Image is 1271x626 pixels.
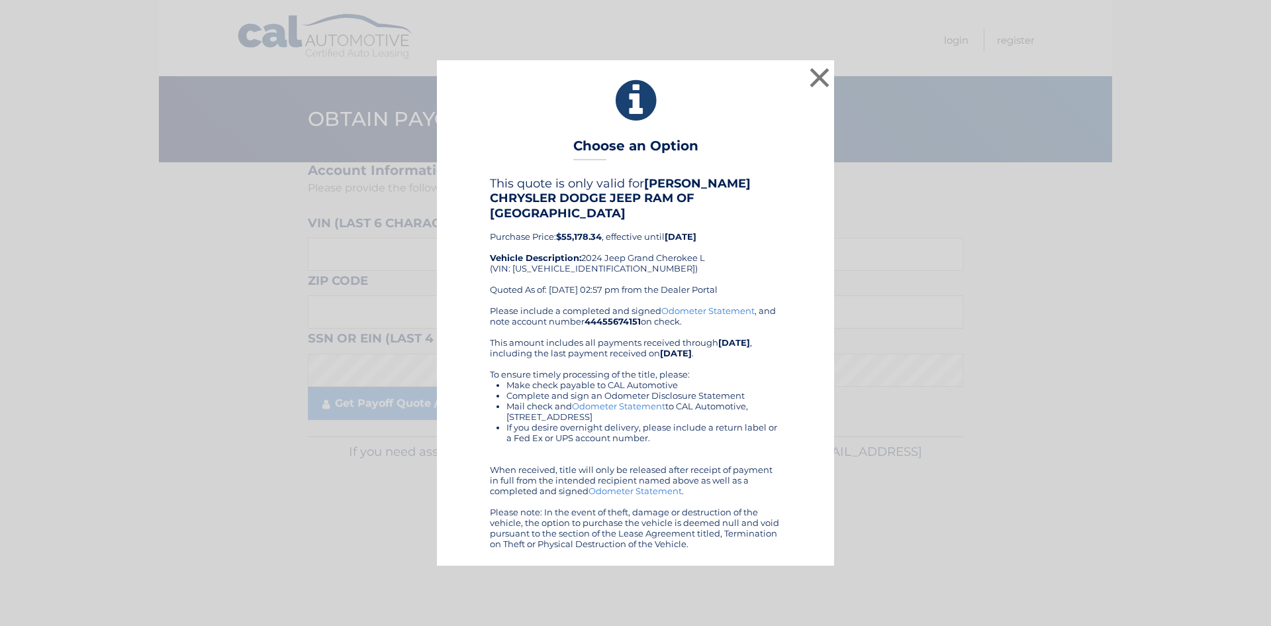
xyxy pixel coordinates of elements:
[665,231,696,242] b: [DATE]
[506,401,781,422] li: Mail check and to CAL Automotive, [STREET_ADDRESS]
[585,316,641,327] b: 44455674151
[661,305,755,316] a: Odometer Statement
[506,380,781,390] li: Make check payable to CAL Automotive
[588,486,682,496] a: Odometer Statement
[506,390,781,401] li: Complete and sign an Odometer Disclosure Statement
[660,348,692,358] b: [DATE]
[490,176,751,220] b: [PERSON_NAME] CHRYSLER DODGE JEEP RAM OF [GEOGRAPHIC_DATA]
[490,305,781,549] div: Please include a completed and signed , and note account number on check. This amount includes al...
[572,401,665,411] a: Odometer Statement
[490,176,781,220] h4: This quote is only valid for
[718,337,750,348] b: [DATE]
[506,422,781,443] li: If you desire overnight delivery, please include a return label or a Fed Ex or UPS account number.
[490,252,581,263] strong: Vehicle Description:
[806,64,833,91] button: ×
[556,231,602,242] b: $55,178.34
[573,138,698,161] h3: Choose an Option
[490,176,781,305] div: Purchase Price: , effective until 2024 Jeep Grand Cherokee L (VIN: [US_VEHICLE_IDENTIFICATION_NUM...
